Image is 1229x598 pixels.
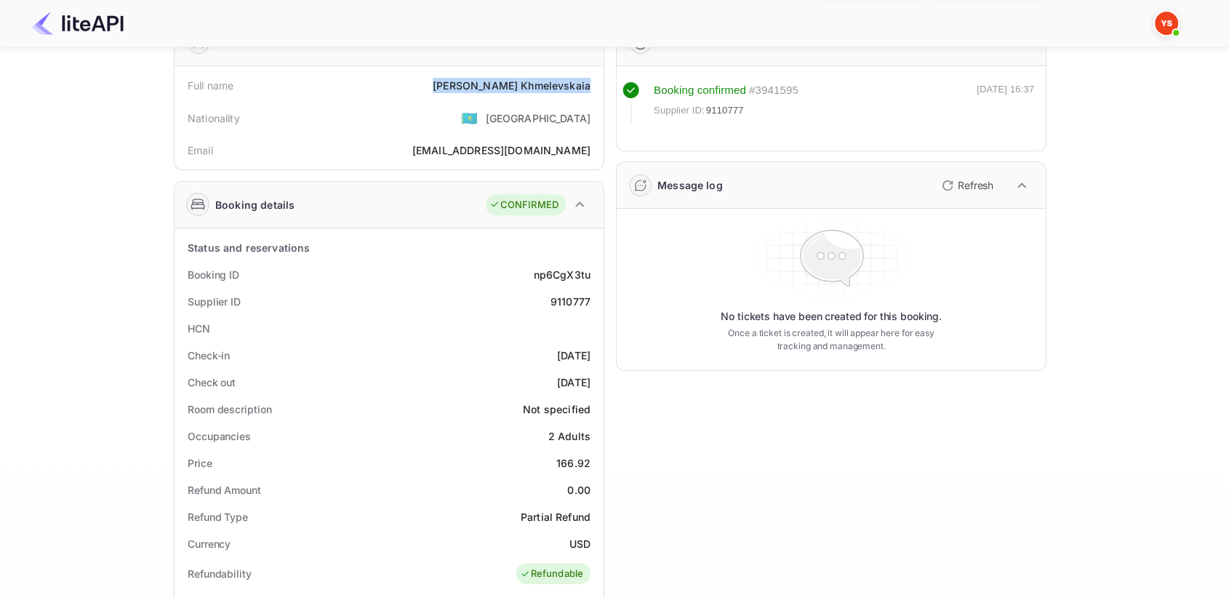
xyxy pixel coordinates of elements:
div: Check out [188,375,236,390]
img: LiteAPI Logo [32,12,124,35]
p: Once a ticket is created, it will appear here for easy tracking and management. [716,327,946,353]
div: Not specified [523,402,591,417]
div: [GEOGRAPHIC_DATA] [485,111,591,126]
span: 9110777 [706,103,744,118]
div: Room description [188,402,271,417]
div: 2 Adults [548,428,591,444]
p: Refresh [958,178,993,193]
div: Refundability [188,566,252,581]
div: [DATE] 16:37 [977,82,1034,124]
div: USD [569,536,591,551]
span: United States [461,105,478,131]
div: Nationality [188,111,240,126]
div: Price [188,455,212,471]
div: 0.00 [567,482,591,498]
div: [EMAIL_ADDRESS][DOMAIN_NAME] [412,143,591,158]
div: Status and reservations [188,240,310,255]
div: [PERSON_NAME] Khmelevskaia [433,78,591,93]
div: Full name [188,78,233,93]
div: # 3941595 [749,82,798,99]
div: 166.92 [556,455,591,471]
p: No tickets have been created for this booking. [721,309,942,324]
div: Partial Refund [521,509,591,525]
div: Refund Type [188,509,248,525]
div: HCN [188,321,210,336]
div: CONFIRMED [489,198,559,212]
div: Email [188,143,213,158]
div: Supplier ID [188,294,241,309]
div: [DATE] [557,348,591,363]
div: Booking details [215,197,295,212]
button: Refresh [933,174,999,197]
div: Currency [188,536,231,551]
div: Check-in [188,348,230,363]
div: Refund Amount [188,482,261,498]
div: Booking ID [188,267,239,282]
div: np6CgX3tu [534,267,591,282]
div: 9110777 [551,294,591,309]
div: Booking confirmed [654,82,746,99]
div: Message log [657,178,723,193]
div: Occupancies [188,428,251,444]
div: [DATE] [557,375,591,390]
span: Supplier ID: [654,103,705,118]
img: Yandex Support [1155,12,1178,35]
div: Refundable [520,567,584,581]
